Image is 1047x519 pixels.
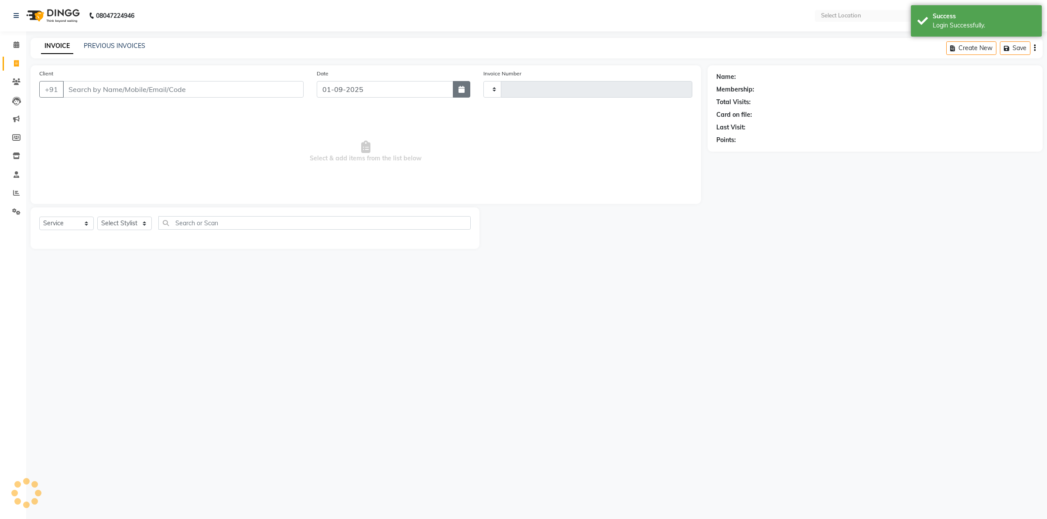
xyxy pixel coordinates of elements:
input: Search by Name/Mobile/Email/Code [63,81,304,98]
button: +91 [39,81,64,98]
img: logo [22,3,82,28]
div: Login Successfully. [933,21,1035,30]
button: Create New [946,41,996,55]
a: PREVIOUS INVOICES [84,42,145,50]
input: Search or Scan [158,216,471,230]
label: Invoice Number [483,70,521,78]
div: Success [933,12,1035,21]
div: Name: [716,72,736,81]
b: 08047224946 [96,3,134,28]
div: Card on file: [716,110,752,119]
div: Total Visits: [716,98,751,107]
label: Client [39,70,53,78]
div: Membership: [716,85,754,94]
a: INVOICE [41,38,73,54]
span: Select & add items from the list below [39,108,692,195]
div: Points: [716,136,736,145]
label: Date [317,70,328,78]
div: Select Location [821,11,861,20]
button: Save [1000,41,1030,55]
div: Last Visit: [716,123,746,132]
